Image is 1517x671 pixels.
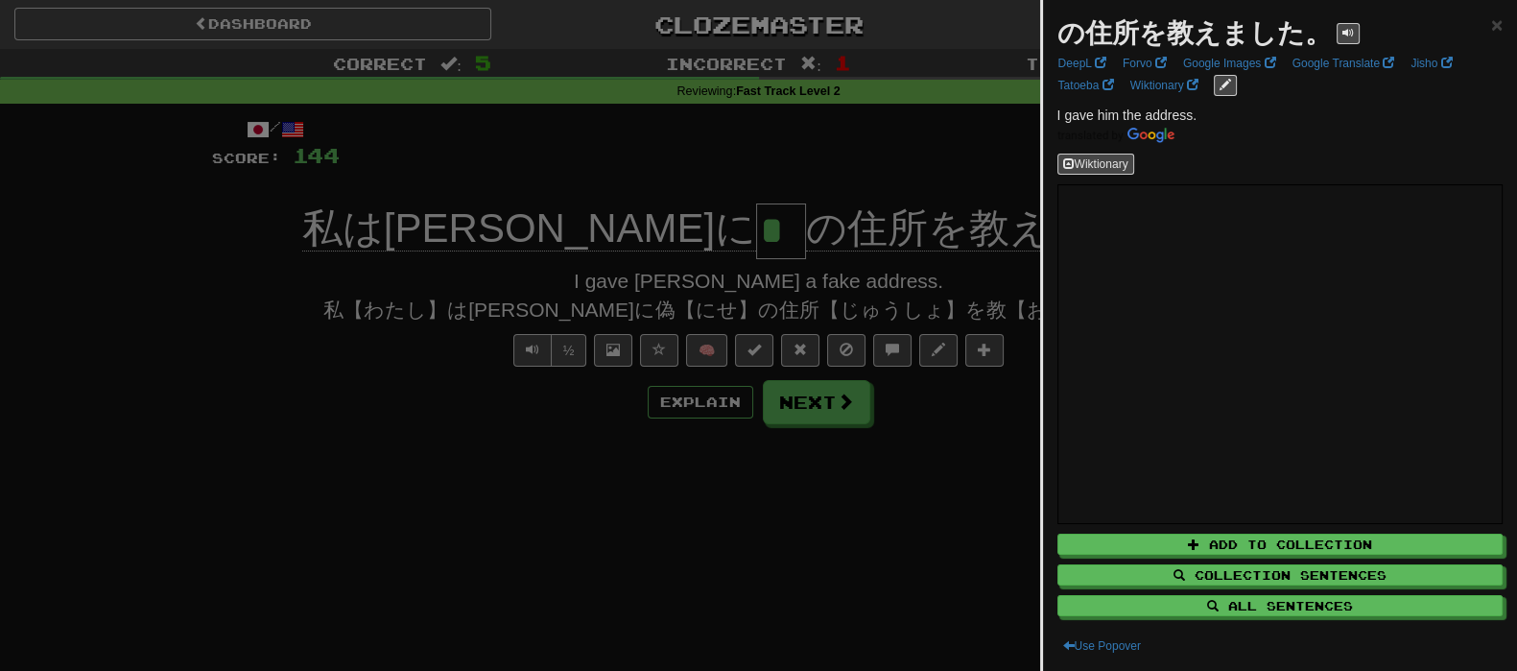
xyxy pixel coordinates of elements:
[1057,564,1504,586] button: Collection Sentences
[1053,75,1120,96] a: Tatoeba
[1057,128,1174,143] img: Color short
[1214,75,1237,96] button: edit links
[1057,534,1504,555] button: Add to Collection
[1491,13,1503,36] span: ×
[1287,53,1401,74] a: Google Translate
[1177,53,1282,74] a: Google Images
[1057,108,1197,123] span: I gave him the address.
[1057,595,1504,616] button: All Sentences
[1491,14,1503,35] button: Close
[1057,154,1134,175] button: Wiktionary
[1117,53,1173,74] a: Forvo
[1057,635,1147,657] button: Use Popover
[1053,53,1112,74] a: DeepL
[1405,53,1458,74] a: Jisho
[1057,18,1332,48] strong: の住所を教えました。
[1125,75,1204,96] a: Wiktionary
